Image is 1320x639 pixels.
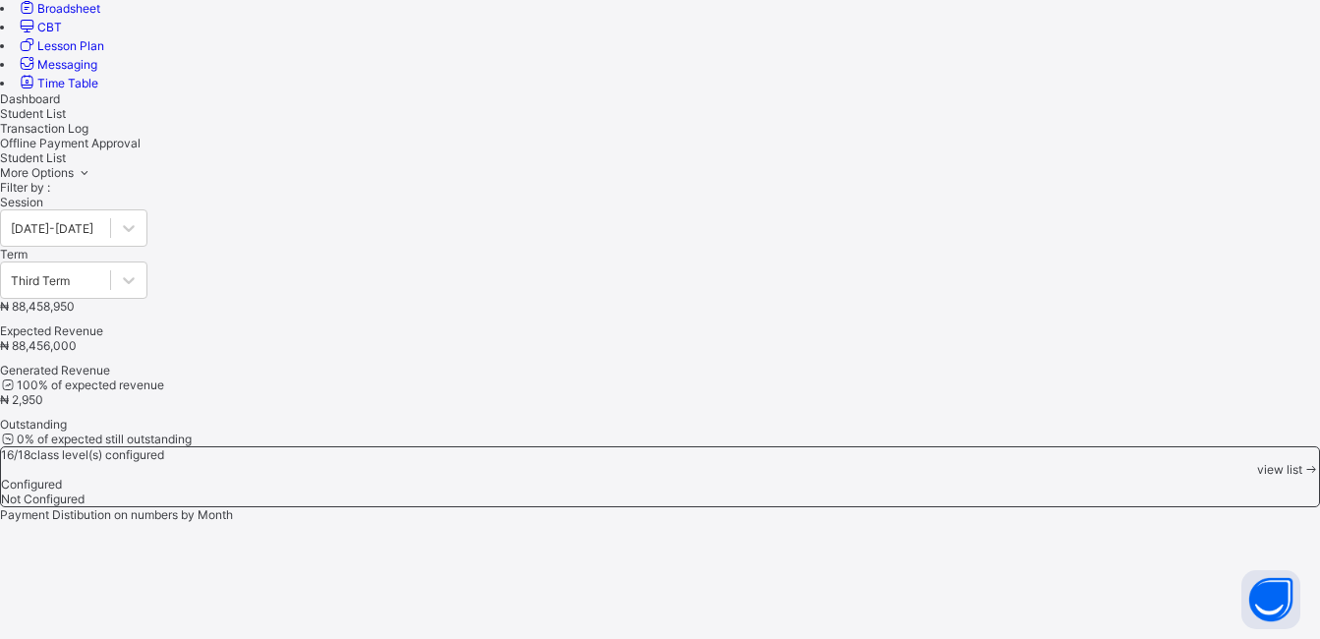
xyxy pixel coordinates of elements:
[17,76,98,90] a: Time Table
[17,57,97,72] a: Messaging
[1257,462,1302,477] span: view list
[37,1,100,16] span: Broadsheet
[17,38,104,53] a: Lesson Plan
[1,477,62,492] span: Configured
[17,20,62,34] a: CBT
[1,492,85,506] span: Not Configured
[37,38,104,53] span: Lesson Plan
[37,76,98,90] span: Time Table
[11,220,93,235] div: [DATE]-[DATE]
[1241,570,1300,629] button: Open asap
[14,447,164,462] span: / 18 class level(s) configured
[198,507,233,522] span: Month
[17,1,100,16] a: Broadsheet
[11,272,70,287] div: Third Term
[37,20,62,34] span: CBT
[37,57,97,72] span: Messaging
[1,447,14,462] span: 16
